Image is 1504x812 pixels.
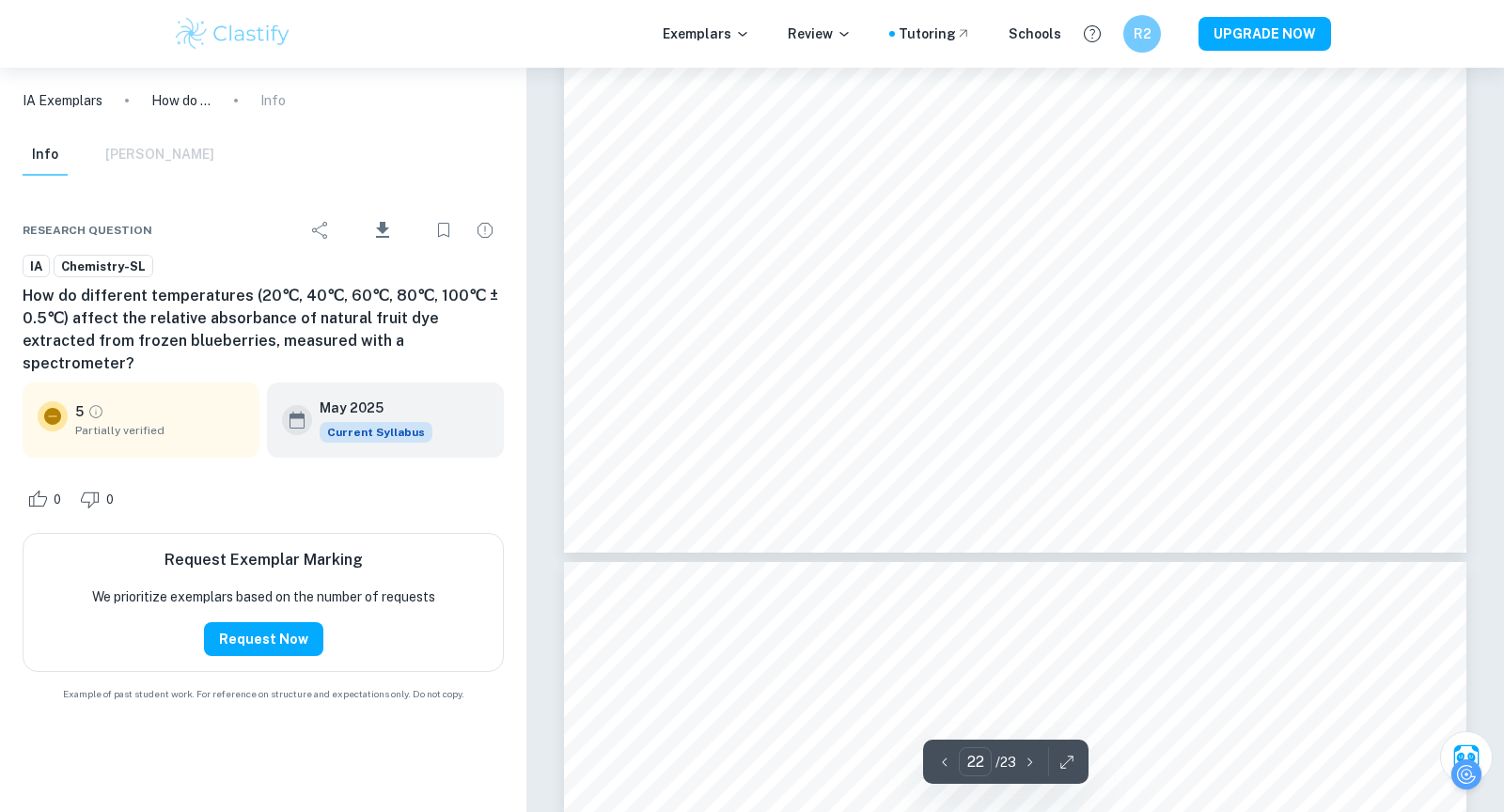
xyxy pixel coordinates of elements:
[96,491,124,509] span: 0
[164,549,363,571] h6: Request Exemplar Marking
[23,484,71,514] div: Like
[425,211,462,249] div: Bookmark
[1132,23,1153,44] h6: R2
[23,255,50,278] a: IA
[23,687,504,701] span: Example of past student work. For reference on structure and expectations only. Do not copy.
[260,90,286,111] p: Info
[54,255,153,278] a: Chemistry-SL
[995,752,1016,773] p: / 23
[320,422,432,443] span: Current Syllabus
[151,90,211,111] p: How do different temperatures (20℃, 40℃, 60℃, 80℃, 100℃ ± 0.5℃) affect the relative absorbance of...
[75,422,244,439] span: Partially verified
[75,484,124,514] div: Dislike
[173,15,292,53] img: Clastify logo
[23,222,152,239] span: Research question
[55,258,152,276] span: Chemistry-SL
[204,622,323,656] button: Request Now
[1440,731,1493,784] button: Ask Clai
[1076,18,1108,50] button: Help and Feedback
[23,258,49,276] span: IA
[320,398,417,418] h6: May 2025
[23,90,102,111] a: IA Exemplars
[87,403,104,420] a: Grade partially verified
[466,211,504,249] div: Report issue
[663,23,750,44] p: Exemplars
[23,134,68,176] button: Info
[302,211,339,249] div: Share
[43,491,71,509] span: 0
[1009,23,1061,44] a: Schools
[899,23,971,44] a: Tutoring
[788,23,852,44] p: Review
[23,285,504,375] h6: How do different temperatures (20℃, 40℃, 60℃, 80℃, 100℃ ± 0.5℃) affect the relative absorbance of...
[343,206,421,255] div: Download
[320,422,432,443] div: This exemplar is based on the current syllabus. Feel free to refer to it for inspiration/ideas wh...
[1198,17,1331,51] button: UPGRADE NOW
[75,401,84,422] p: 5
[1123,15,1161,53] button: R2
[92,586,435,607] p: We prioritize exemplars based on the number of requests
